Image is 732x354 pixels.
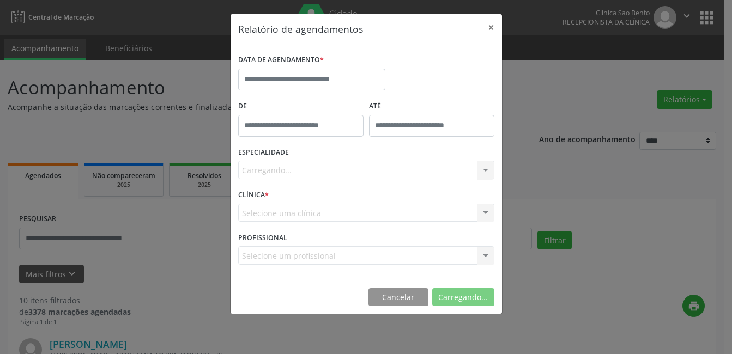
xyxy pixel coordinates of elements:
[480,14,502,41] button: Close
[238,98,364,115] label: De
[368,288,428,307] button: Cancelar
[238,52,324,69] label: DATA DE AGENDAMENTO
[238,144,289,161] label: ESPECIALIDADE
[238,229,287,246] label: PROFISSIONAL
[238,187,269,204] label: CLÍNICA
[238,22,363,36] h5: Relatório de agendamentos
[432,288,494,307] button: Carregando...
[369,98,494,115] label: ATÉ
